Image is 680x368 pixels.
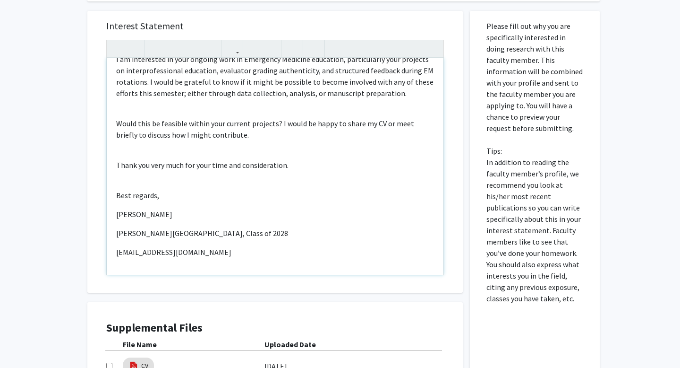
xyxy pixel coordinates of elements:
h4: Supplemental Files [106,321,444,335]
p: Best regards, [116,190,434,201]
button: Redo (Ctrl + Y) [126,40,142,57]
p: Thank you very much for your time and consideration. [116,159,434,171]
iframe: Chat [7,325,40,361]
button: Unordered list [246,40,262,57]
button: Undo (Ctrl + Z) [109,40,126,57]
p: Would this be feasible within your current projects? I would be happy to share my CV or meet brie... [116,118,434,140]
div: Note to users with screen readers: Please press Alt+0 or Option+0 to deactivate our accessibility... [107,58,443,275]
button: Emphasis (Ctrl + I) [164,40,180,57]
b: File Name [123,340,157,349]
button: Fullscreen [425,40,441,57]
button: Superscript [186,40,202,57]
p: [EMAIL_ADDRESS][DOMAIN_NAME] [116,246,434,258]
button: Ordered list [262,40,279,57]
p: Please fill out why you are specifically interested in doing research with this faculty member. T... [486,20,583,304]
b: Uploaded Date [264,340,316,349]
h5: Interest Statement [106,20,444,32]
button: Strong (Ctrl + B) [147,40,164,57]
p: [PERSON_NAME] [116,209,434,220]
p: I am interested in your ongoing work in Emergency Medicine education, particularly your projects ... [116,53,434,99]
button: Link [224,40,240,57]
button: Remove format [284,40,300,57]
p: [PERSON_NAME][GEOGRAPHIC_DATA], Class of 2028 [116,228,434,239]
button: Subscript [202,40,219,57]
button: Insert horizontal rule [306,40,322,57]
